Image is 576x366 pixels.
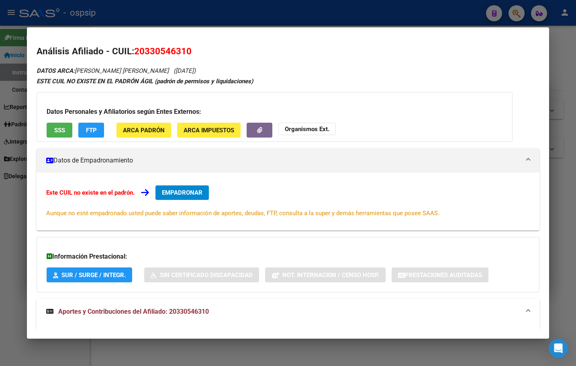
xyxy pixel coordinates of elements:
span: SSS [54,127,65,134]
button: Not. Internacion / Censo Hosp. [265,267,386,282]
button: Sin Certificado Discapacidad [144,267,259,282]
button: SUR / SURGE / INTEGR. [47,267,132,282]
span: ([DATE]) [174,67,196,74]
div: Open Intercom Messenger [549,339,568,358]
h2: Análisis Afiliado - CUIL: [37,45,539,58]
span: [PERSON_NAME] [PERSON_NAME] [37,67,169,74]
button: ARCA Impuestos [177,123,241,138]
button: EMPADRONAR [155,185,209,200]
button: SSS [47,123,72,138]
h3: Información Prestacional: [47,252,529,261]
strong: Este CUIL no existe en el padrón. [46,189,135,196]
strong: ESTE CUIL NO EXISTE EN EL PADRÓN ÁGIL (padrón de permisos y liquidaciones) [37,78,253,85]
h3: Datos Personales y Afiliatorios según Entes Externos: [47,107,502,117]
span: Aunque no esté empadronado usted puede saber información de aportes, deudas, FTP, consulta a la s... [46,210,439,217]
span: Aportes y Contribuciones del Afiliado: 20330546310 [58,308,209,315]
mat-expansion-panel-header: Datos de Empadronamiento [37,148,539,173]
mat-expansion-panel-header: Aportes y Contribuciones del Afiliado: 20330546310 [37,299,539,325]
span: FTP [86,127,97,134]
span: ARCA Impuestos [184,127,234,134]
span: Sin Certificado Discapacidad [160,271,253,279]
span: Not. Internacion / Censo Hosp. [282,271,379,279]
div: Datos de Empadronamiento [37,173,539,230]
strong: DATOS ARCA: [37,67,75,74]
button: FTP [78,123,104,138]
span: 20330546310 [134,46,192,56]
span: ARCA Padrón [123,127,165,134]
span: SUR / SURGE / INTEGR. [61,271,126,279]
mat-panel-title: Datos de Empadronamiento [46,156,520,165]
button: Prestaciones Auditadas [392,267,488,282]
span: EMPADRONAR [162,189,202,196]
strong: Organismos Ext. [285,125,329,133]
button: ARCA Padrón [116,123,171,138]
button: Organismos Ext. [278,123,336,135]
span: Prestaciones Auditadas [405,271,482,279]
